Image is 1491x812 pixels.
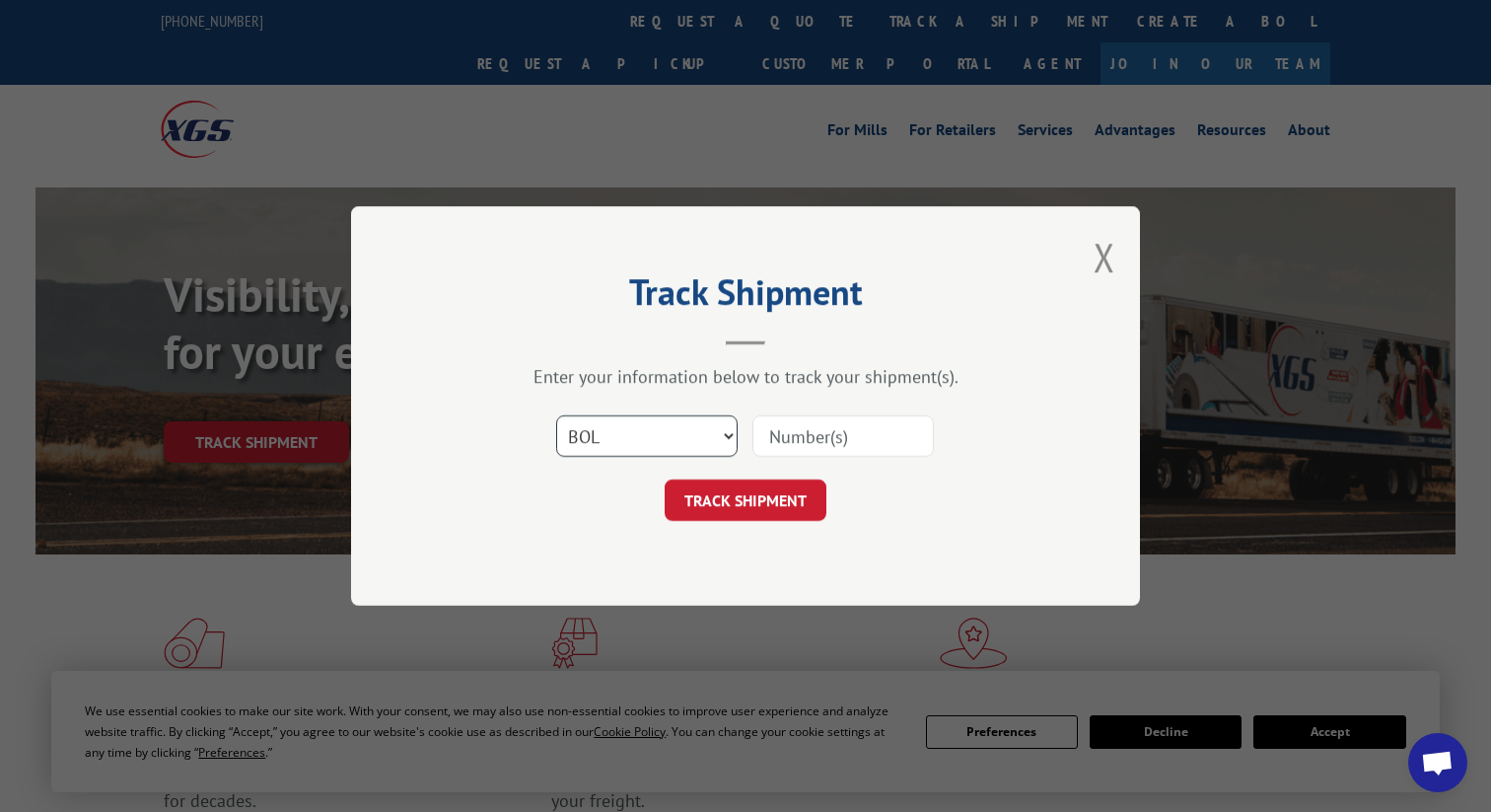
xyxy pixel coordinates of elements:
input: Number(s) [752,415,934,457]
button: Close modal [1094,231,1115,283]
div: Enter your information below to track your shipment(s). [450,365,1041,388]
h2: Track Shipment [450,278,1041,316]
div: Open chat [1408,733,1467,792]
button: TRACK SHIPMENT [665,480,826,521]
